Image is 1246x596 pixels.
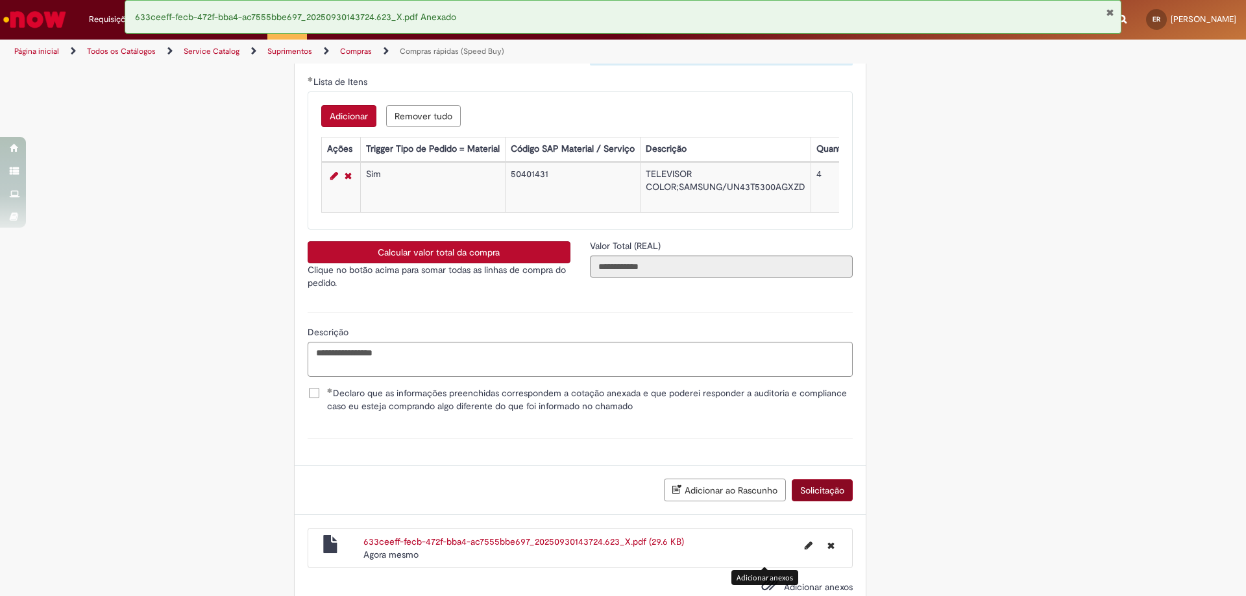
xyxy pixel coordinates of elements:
th: Ações [321,137,360,161]
button: Add a row for Lista de Itens [321,105,376,127]
a: Service Catalog [184,46,239,56]
a: Compras [340,46,372,56]
span: Somente leitura - Valor Total (REAL) [590,240,663,252]
span: Agora mesmo [363,549,419,560]
a: 633ceeff-fecb-472f-bba4-ac7555bbe697_20250930143724.623_X.pdf (29.6 KB) [363,536,684,547]
span: Descrição [308,326,351,338]
a: Todos os Catálogos [87,46,156,56]
span: Requisições [89,13,134,26]
a: Remover linha 1 [341,168,355,184]
span: Obrigatório Preenchido [308,77,313,82]
button: Fechar Notificação [1106,7,1114,18]
span: ER [1153,15,1160,23]
a: Editar Linha 1 [327,168,341,184]
button: Calcular valor total da compra [308,241,570,263]
img: ServiceNow [1,6,68,32]
span: [PERSON_NAME] [1171,14,1236,25]
span: Lista de Itens [313,76,370,88]
ul: Trilhas de página [10,40,821,64]
th: Trigger Tipo de Pedido = Material [360,137,505,161]
a: Compras rápidas (Speed Buy) [400,46,504,56]
time: 30/09/2025 13:42:55 [363,549,419,560]
span: Obrigatório Preenchido [327,388,333,393]
span: 633ceeff-fecb-472f-bba4-ac7555bbe697_20250930143724.623_X.pdf Anexado [135,11,456,23]
th: Código SAP Material / Serviço [505,137,640,161]
td: 4 [811,163,868,213]
div: Adicionar anexos [731,570,798,585]
textarea: Descrição [308,342,853,377]
button: Editar nome de arquivo 633ceeff-fecb-472f-bba4-ac7555bbe697_20250930143724.623_X.pdf [797,535,820,556]
button: Remove all rows for Lista de Itens [386,105,461,127]
th: Quantidade [811,137,868,161]
span: Declaro que as informações preenchidas correspondem a cotação anexada e que poderei responder a a... [327,387,853,412]
a: Página inicial [14,46,59,56]
button: Adicionar ao Rascunho [664,479,786,501]
button: Solicitação [792,479,853,501]
th: Descrição [640,137,811,161]
td: 50401431 [505,163,640,213]
td: Sim [360,163,505,213]
label: Somente leitura - Valor Total (REAL) [590,239,663,252]
button: Excluir 633ceeff-fecb-472f-bba4-ac7555bbe697_20250930143724.623_X.pdf [820,535,842,556]
span: Adicionar anexos [784,581,853,593]
input: Valor Total (REAL) [590,256,853,278]
p: Clique no botão acima para somar todas as linhas de compra do pedido. [308,263,570,289]
td: TELEVISOR COLOR;SAMSUNG/UN43T5300AGXZD [640,163,811,213]
a: Suprimentos [267,46,312,56]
